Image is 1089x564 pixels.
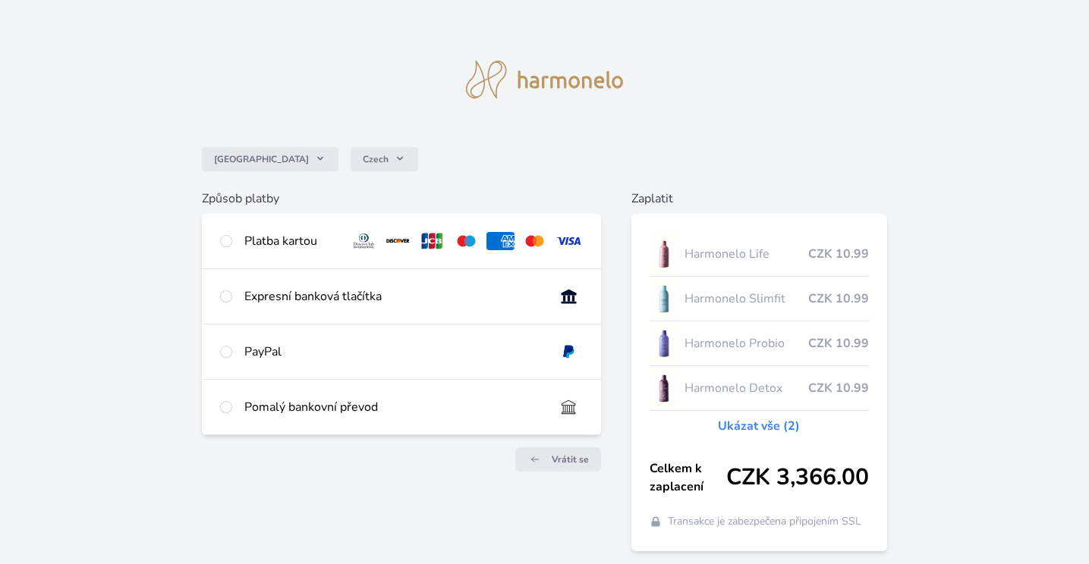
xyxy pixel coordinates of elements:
[650,280,678,318] img: SLIMFIT_se_stinem_x-lo.jpg
[555,343,583,361] img: paypal.svg
[650,369,678,407] img: DETOX_se_stinem_x-lo.jpg
[631,190,887,208] h6: Zaplatit
[244,398,543,416] div: Pomalý bankovní převod
[486,232,515,250] img: amex.svg
[808,379,869,397] span: CZK 10.99
[718,417,800,435] a: Ukázat vše (2)
[650,324,678,362] img: CLEAN_PROBIO_se_stinem_x-lo.jpg
[685,334,808,352] span: Harmonelo Probio
[244,343,543,361] div: PayPal
[452,232,480,250] img: maestro.svg
[808,290,869,308] span: CZK 10.99
[685,245,808,263] span: Harmonelo Life
[351,147,418,171] button: Czech
[650,235,678,273] img: CLEAN_LIFE_se_stinem_x-lo.jpg
[726,464,869,491] span: CZK 3,366.00
[363,153,389,165] span: Czech
[384,232,412,250] img: discover.svg
[808,334,869,352] span: CZK 10.99
[244,287,543,305] div: Expresní banková tlačítka
[555,232,583,250] img: visa.svg
[214,153,309,165] span: [GEOGRAPHIC_DATA]
[685,379,808,397] span: Harmonelo Detox
[515,447,601,472] a: Vrátit se
[555,287,583,305] img: onlineBanking_CZ.svg
[650,459,726,496] span: Celkem k zaplacení
[466,61,624,99] img: logo.svg
[418,232,446,250] img: jcb.svg
[202,190,601,208] h6: Způsob platby
[202,147,338,171] button: [GEOGRAPHIC_DATA]
[555,398,583,416] img: bankTransfer_IBAN.svg
[668,514,861,529] span: Transakce je zabezpečena připojením SSL
[685,290,808,308] span: Harmonelo Slimfit
[808,245,869,263] span: CZK 10.99
[552,453,589,465] span: Vrátit se
[244,232,338,250] div: Platba kartou
[350,232,378,250] img: diners.svg
[521,232,549,250] img: mc.svg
